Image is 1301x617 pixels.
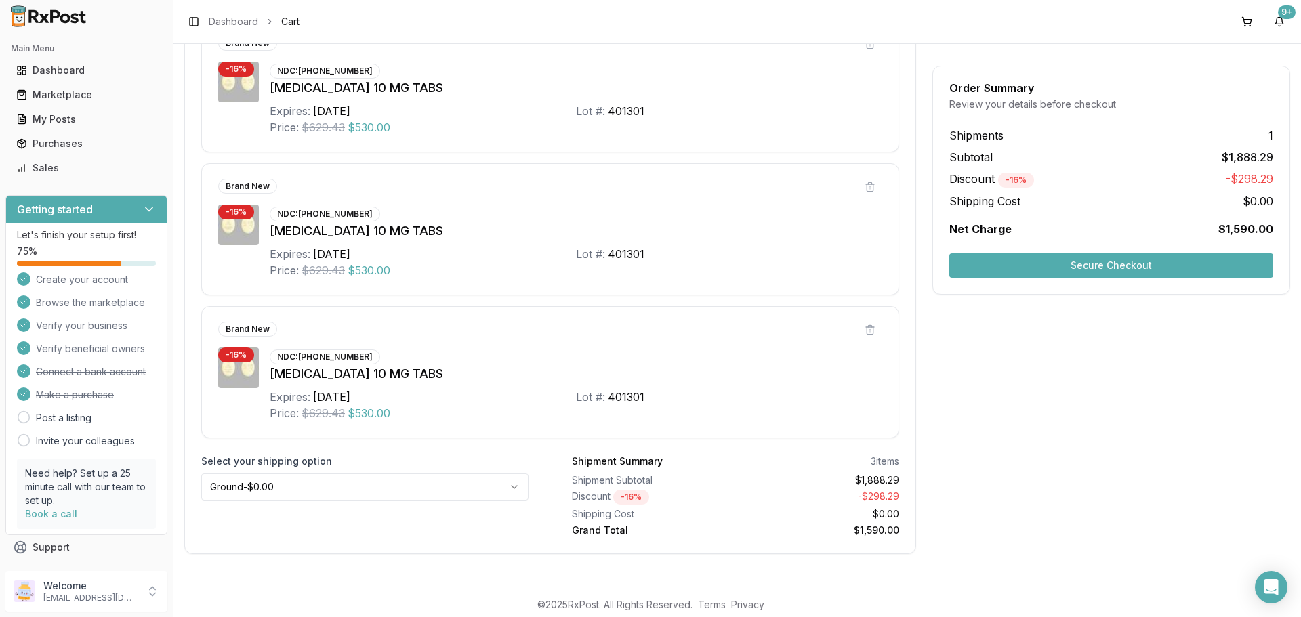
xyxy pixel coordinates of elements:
label: Select your shipping option [201,454,529,468]
div: Lot #: [576,389,605,405]
span: Feedback [33,565,79,578]
span: $1,590.00 [1218,221,1273,237]
span: -$298.29 [1226,171,1273,188]
p: [EMAIL_ADDRESS][DOMAIN_NAME] [43,593,138,603]
div: $1,888.29 [741,473,900,487]
div: 401301 [608,246,644,262]
a: Sales [11,156,162,180]
a: Purchases [11,131,162,156]
div: [DATE] [313,389,350,405]
img: Jardiance 10 MG TABS [218,347,259,388]
div: Dashboard [16,64,157,77]
div: - 16 % [218,347,254,362]
div: Discount [572,490,730,505]
img: Jardiance 10 MG TABS [218,205,259,245]
h2: Main Menu [11,43,162,54]
div: Order Summary [949,83,1273,93]
span: Shipments [949,127,1004,144]
div: 3 items [871,454,899,468]
h3: Getting started [17,201,93,217]
p: Welcome [43,579,138,593]
div: Shipment Summary [572,454,663,468]
div: Review your details before checkout [949,98,1273,111]
img: User avatar [14,580,35,602]
button: Feedback [5,559,167,584]
span: Browse the marketplace [36,296,145,310]
span: Create your account [36,273,128,286]
div: Price: [270,119,299,135]
span: $629.43 [302,262,345,278]
div: Marketplace [16,88,157,102]
span: Verify beneficial owners [36,342,145,356]
span: Subtotal [949,149,993,165]
button: Sales [5,157,167,179]
div: Lot #: [576,103,605,119]
div: Purchases [16,137,157,150]
div: - 16 % [218,62,254,77]
div: Expires: [270,246,310,262]
span: $530.00 [348,119,390,135]
div: [DATE] [313,103,350,119]
a: Dashboard [11,58,162,83]
button: 9+ [1268,11,1290,33]
div: Open Intercom Messenger [1255,571,1287,603]
nav: breadcrumb [209,15,300,28]
span: Connect a bank account [36,365,146,379]
a: Marketplace [11,83,162,107]
div: [DATE] [313,246,350,262]
p: Let's finish your setup first! [17,228,156,242]
div: Brand New [218,322,277,337]
span: Discount [949,172,1034,186]
span: Verify your business [36,319,127,333]
div: Price: [270,405,299,421]
button: Dashboard [5,60,167,81]
a: Dashboard [209,15,258,28]
span: 1 [1268,127,1273,144]
div: Expires: [270,103,310,119]
div: Grand Total [572,524,730,537]
a: My Posts [11,107,162,131]
div: Shipping Cost [572,507,730,521]
div: [MEDICAL_DATA] 10 MG TABS [270,79,882,98]
button: Purchases [5,133,167,154]
div: $0.00 [741,507,900,521]
span: $530.00 [348,262,390,278]
div: Price: [270,262,299,278]
a: Book a call [25,508,77,519]
button: Marketplace [5,84,167,106]
span: Cart [281,15,300,28]
div: [MEDICAL_DATA] 10 MG TABS [270,221,882,240]
button: My Posts [5,108,167,130]
div: 401301 [608,389,644,405]
div: - 16 % [218,205,254,219]
div: My Posts [16,112,157,126]
span: Make a purchase [36,388,114,402]
div: NDC: [PHONE_NUMBER] [270,349,380,364]
span: $530.00 [348,405,390,421]
div: Brand New [218,179,277,194]
span: 75 % [17,244,37,258]
span: Net Charge [949,222,1012,236]
div: NDC: [PHONE_NUMBER] [270,64,380,79]
span: $629.43 [302,119,345,135]
button: Secure Checkout [949,253,1273,278]
button: Support [5,535,167,559]
div: - 16 % [998,173,1034,188]
div: [MEDICAL_DATA] 10 MG TABS [270,364,882,383]
img: RxPost Logo [5,5,92,27]
div: Expires: [270,389,310,405]
a: Terms [698,599,726,610]
div: Lot #: [576,246,605,262]
div: NDC: [PHONE_NUMBER] [270,207,380,221]
a: Post a listing [36,411,91,425]
div: - 16 % [613,490,649,505]
div: $1,590.00 [741,524,900,537]
span: Shipping Cost [949,193,1020,209]
div: - $298.29 [741,490,900,505]
p: Need help? Set up a 25 minute call with our team to set up. [25,467,148,507]
span: $0.00 [1243,193,1273,209]
span: $1,888.29 [1222,149,1273,165]
div: 9+ [1278,5,1296,19]
a: Privacy [731,599,764,610]
a: Invite your colleagues [36,434,135,448]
